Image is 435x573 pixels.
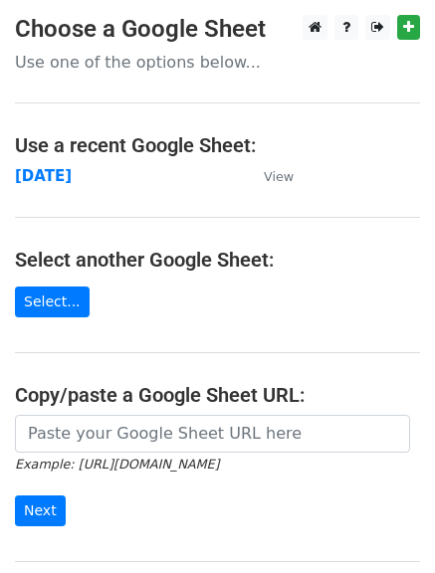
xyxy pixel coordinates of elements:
input: Next [15,495,66,526]
small: Example: [URL][DOMAIN_NAME] [15,457,219,472]
h4: Copy/paste a Google Sheet URL: [15,383,420,407]
h3: Choose a Google Sheet [15,15,420,44]
a: View [244,167,294,185]
small: View [264,169,294,184]
input: Paste your Google Sheet URL here [15,415,410,453]
h4: Use a recent Google Sheet: [15,133,420,157]
p: Use one of the options below... [15,52,420,73]
a: Select... [15,286,90,317]
a: [DATE] [15,167,72,185]
h4: Select another Google Sheet: [15,248,420,272]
